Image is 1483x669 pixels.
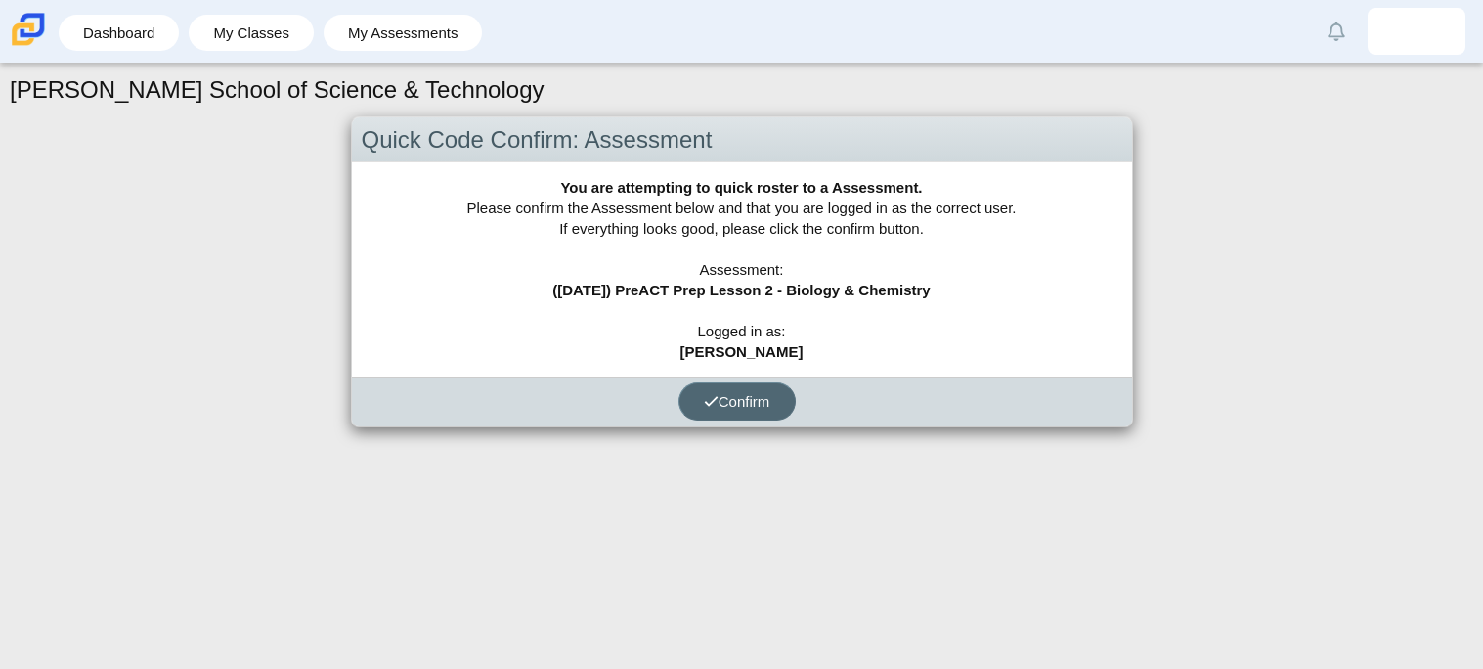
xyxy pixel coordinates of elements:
[10,73,545,107] h1: [PERSON_NAME] School of Science & Technology
[704,393,770,410] span: Confirm
[1401,16,1432,47] img: angel.arroyomadrig.UWdbXa
[333,15,473,51] a: My Assessments
[552,282,930,298] b: ([DATE]) PreACT Prep Lesson 2 - Biology & Chemistry
[1368,8,1465,55] a: angel.arroyomadrig.UWdbXa
[352,162,1132,377] div: Please confirm the Assessment below and that you are logged in as the correct user. If everything...
[560,179,922,196] b: You are attempting to quick roster to a Assessment.
[198,15,304,51] a: My Classes
[8,36,49,53] a: Carmen School of Science & Technology
[678,382,796,421] button: Confirm
[68,15,169,51] a: Dashboard
[8,9,49,50] img: Carmen School of Science & Technology
[1315,10,1358,53] a: Alerts
[352,117,1132,163] div: Quick Code Confirm: Assessment
[680,343,804,360] b: [PERSON_NAME]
